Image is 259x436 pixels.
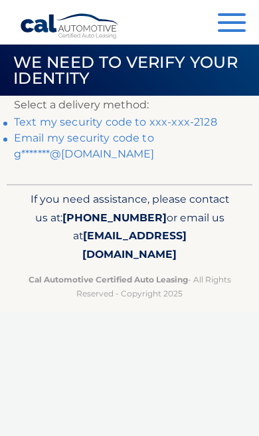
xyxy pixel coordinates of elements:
[27,272,233,300] p: - All Rights Reserved - Copyright 2025
[62,211,167,224] span: [PHONE_NUMBER]
[14,116,217,128] a: Text my security code to xxx-xxx-2128
[218,13,246,35] button: Menu
[13,53,238,88] span: We need to verify your identity
[14,132,155,160] a: Email my security code to g*******@[DOMAIN_NAME]
[29,274,188,284] strong: Cal Automotive Certified Auto Leasing
[20,13,120,47] a: Cal Automotive
[14,96,245,114] p: Select a delivery method:
[27,190,233,265] p: If you need assistance, please contact us at: or email us at
[82,229,187,261] span: [EMAIL_ADDRESS][DOMAIN_NAME]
